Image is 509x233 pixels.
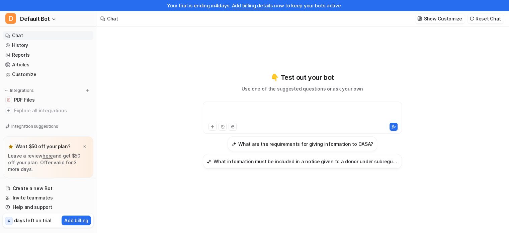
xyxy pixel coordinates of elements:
p: Leave a review and get $50 off your plan. Offer valid for 3 more days. [8,153,88,173]
img: PDF Files [7,98,11,102]
span: Default Bot [20,14,50,23]
button: Show Customize [415,14,465,23]
p: Use one of the suggested questions or ask your own [242,85,363,92]
img: What information must be included in a notice given to a donor under subregulation 99.255(5)? [207,159,211,164]
p: 👇 Test out your bot [271,72,334,82]
span: PDF Files [14,97,34,103]
a: PDF FilesPDF Files [3,95,93,105]
h3: What information must be included in a notice given to a donor under subregulation 99.255(5)? [214,158,398,165]
p: Integrations [10,88,34,93]
img: explore all integrations [5,107,12,114]
button: Add a chat bubble [3,131,93,141]
img: What are the requirements for giving information to CASA? [232,141,236,147]
p: 4 [7,218,10,224]
a: Chat [3,31,93,40]
h3: What are the requirements for giving information to CASA? [238,140,373,148]
img: star [8,144,13,149]
span: Explore all integrations [14,105,91,116]
a: Reports [3,50,93,60]
p: Want $50 off your plan? [15,143,71,150]
a: here [43,153,53,159]
img: reset [470,16,474,21]
a: Explore all integrations [3,106,93,115]
img: expand menu [4,88,9,93]
span: D [5,13,16,24]
p: days left on trial [14,217,52,224]
button: What are the requirements for giving information to CASA?What are the requirements for giving inf... [228,136,377,151]
button: Integrations [3,87,36,94]
a: Customize [3,70,93,79]
a: History [3,41,93,50]
a: Create a new Bot [3,184,93,193]
button: What information must be included in a notice given to a donor under subregulation 99.255(5)?What... [203,154,402,169]
a: Add billing details [232,3,273,8]
img: customize [417,16,422,21]
p: Add billing [64,217,88,224]
img: menu_add.svg [85,88,90,93]
div: Chat [107,15,118,22]
button: Add billing [62,216,91,225]
a: Invite teammates [3,193,93,202]
img: x [83,144,87,149]
p: Show Customize [424,15,462,22]
a: Help and support [3,202,93,212]
button: Reset Chat [468,14,504,23]
p: Integration suggestions [11,123,58,129]
a: Articles [3,60,93,69]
